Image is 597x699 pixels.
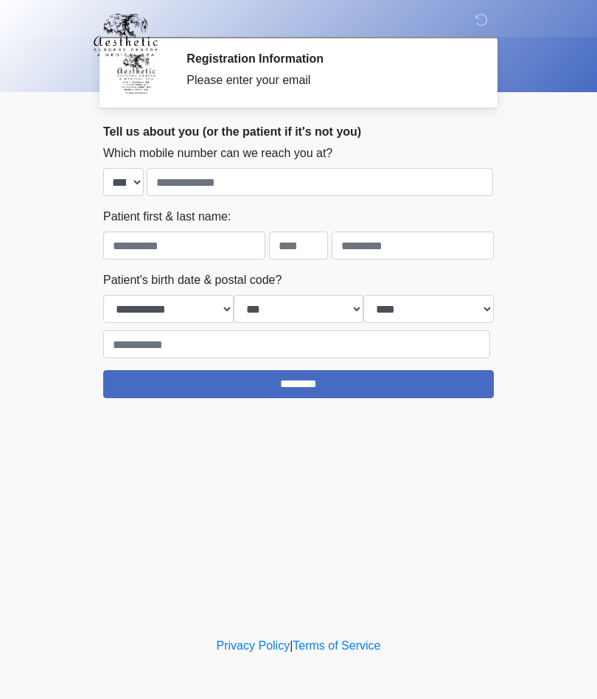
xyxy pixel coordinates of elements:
[293,639,380,652] a: Terms of Service
[186,72,472,89] div: Please enter your email
[217,639,290,652] a: Privacy Policy
[103,271,282,289] label: Patient's birth date & postal code?
[290,639,293,652] a: |
[88,11,163,58] img: Aesthetic Surgery Centre, PLLC Logo
[103,208,231,226] label: Patient first & last name:
[103,125,494,139] h2: Tell us about you (or the patient if it's not you)
[114,52,158,96] img: Agent Avatar
[103,145,332,162] label: Which mobile number can we reach you at?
